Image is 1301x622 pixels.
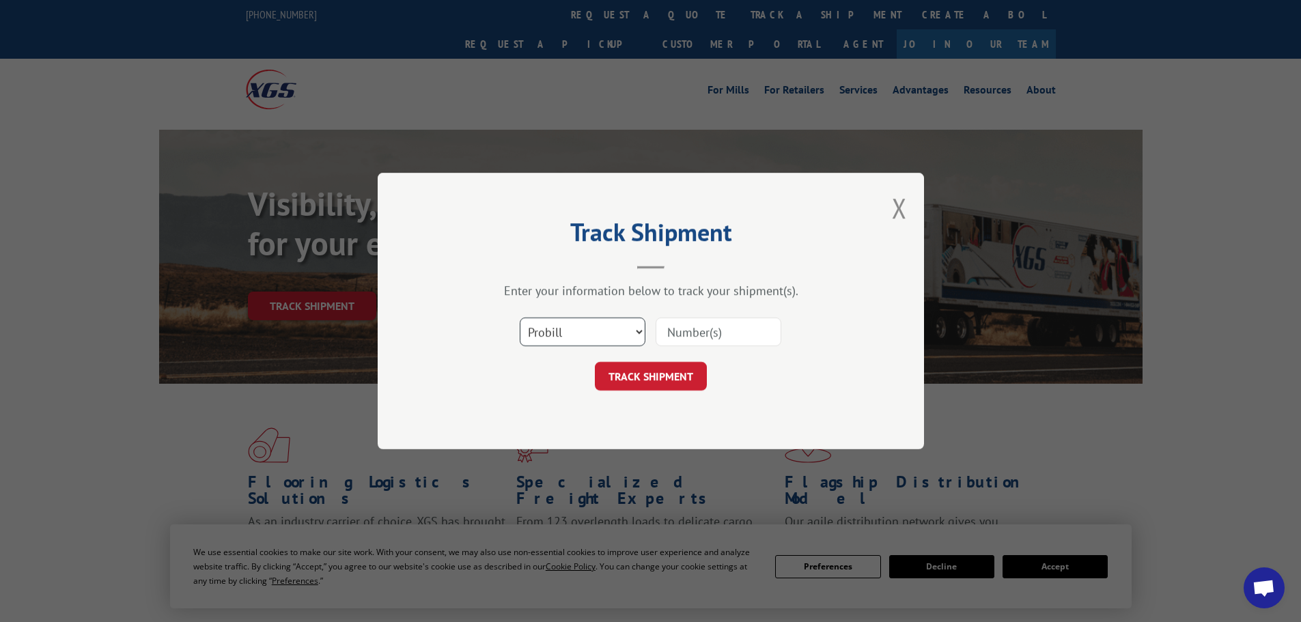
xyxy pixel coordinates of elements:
[656,317,781,346] input: Number(s)
[595,362,707,391] button: TRACK SHIPMENT
[446,283,856,298] div: Enter your information below to track your shipment(s).
[892,190,907,226] button: Close modal
[446,223,856,249] h2: Track Shipment
[1244,567,1285,608] a: Open chat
